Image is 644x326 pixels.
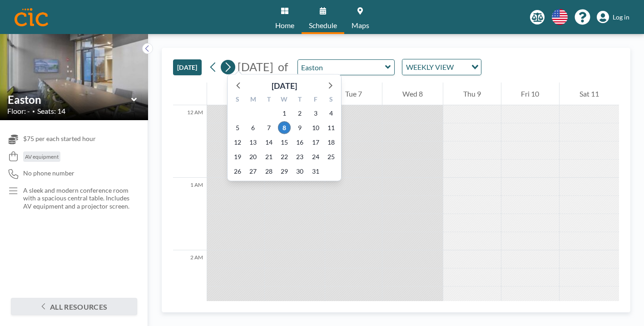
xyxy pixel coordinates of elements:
div: Sat 11 [560,83,619,105]
span: Maps [352,22,369,29]
span: WEEKLY VIEW [404,61,456,73]
input: Easton [298,60,385,75]
img: organization-logo [15,8,48,26]
button: [DATE] [173,59,202,75]
div: Thu 9 [443,83,501,105]
span: Floor: - [7,107,30,116]
input: Search for option [456,61,466,73]
span: Log in [613,13,629,21]
div: Fri 10 [501,83,560,105]
span: AV equipment [25,153,59,160]
span: No phone number [23,169,74,177]
span: • [32,108,35,114]
input: Easton [8,93,131,106]
a: Log in [597,11,629,24]
button: All resources [11,298,137,315]
span: Seats: 14 [37,107,65,116]
div: 1 AM [173,178,207,250]
span: Schedule [309,22,337,29]
div: 2 AM [173,250,207,323]
span: Home [275,22,294,29]
p: A sleek and modern conference room with a spacious central table. Includes AV equipment and a pro... [23,186,130,210]
div: Search for option [402,59,481,75]
div: Sun 5 [207,83,264,105]
span: [DATE] [238,60,273,73]
span: $75 per each started hour [23,135,96,143]
div: Tue 7 [325,83,382,105]
span: of [278,60,288,74]
div: Wed 8 [382,83,443,105]
div: 12 AM [173,105,207,178]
